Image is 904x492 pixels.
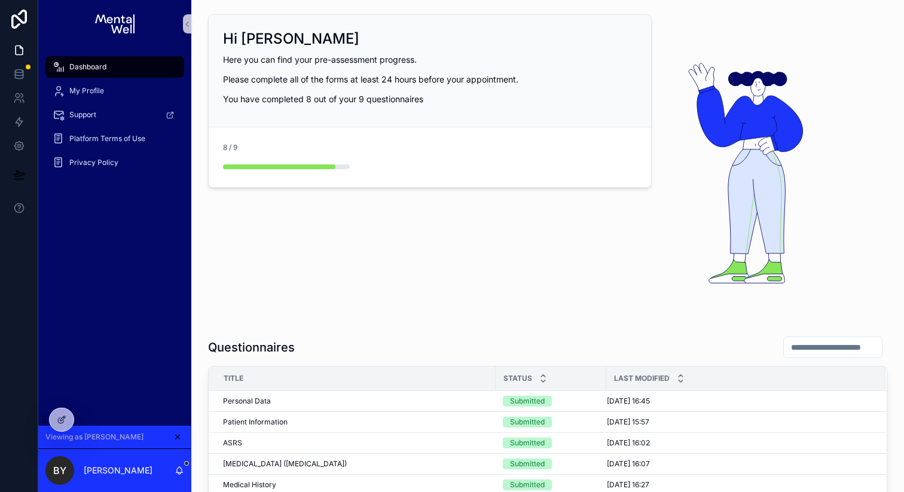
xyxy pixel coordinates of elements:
div: Submitted [510,459,545,469]
span: [DATE] 16:27 [607,480,649,490]
div: Submitted [510,479,545,490]
span: Patient Information [223,417,288,427]
span: Dashboard [69,62,106,72]
img: 22223-Asset-86.svg [666,29,821,283]
span: Personal Data [223,396,271,406]
img: App logo [95,14,134,33]
span: Medical History [223,480,276,490]
div: Submitted [510,417,545,427]
span: Support [69,110,96,120]
span: 8 / 9 [223,143,237,152]
span: [MEDICAL_DATA] ([MEDICAL_DATA]) [223,459,347,469]
div: Submitted [510,396,545,407]
span: Viewing as [PERSON_NAME] [45,432,143,442]
span: [DATE] 16:07 [607,459,650,469]
span: [DATE] 16:02 [607,438,650,448]
p: [PERSON_NAME] [84,465,152,476]
span: ASRS [223,438,242,448]
p: You have completed 8 out of your 9 questionnaires [223,93,637,105]
span: Privacy Policy [69,158,118,167]
h2: Hi [PERSON_NAME] [223,29,359,48]
span: Platform Terms of Use [69,134,145,143]
span: Last Modified [614,374,670,383]
a: Platform Terms of Use [45,128,184,149]
a: Dashboard [45,56,184,78]
a: Privacy Policy [45,152,184,173]
div: scrollable content [38,48,191,189]
a: Support [45,104,184,126]
a: My Profile [45,80,184,102]
span: Status [503,374,532,383]
span: My Profile [69,86,104,96]
span: BY [53,463,66,478]
h1: Questionnaires [208,339,295,356]
div: Submitted [510,438,545,448]
span: [DATE] 15:57 [607,417,649,427]
span: [DATE] 16:45 [607,396,650,406]
p: Please complete all of the forms at least 24 hours before your appointment. [223,73,637,85]
span: Title [224,374,243,383]
p: Here you can find your pre-assessment progress. [223,53,637,66]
